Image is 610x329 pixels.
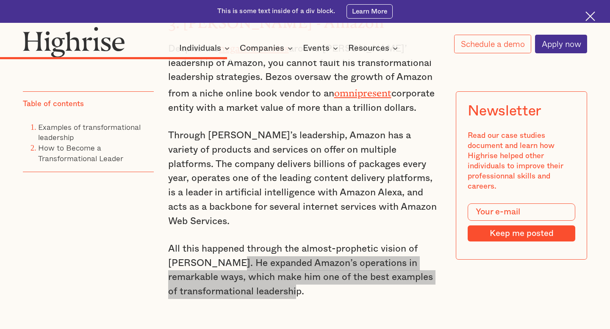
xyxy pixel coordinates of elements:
a: omnipresent [334,88,391,94]
div: Individuals [179,43,232,53]
div: Companies [240,43,284,53]
p: Despite the around [PERSON_NAME]’ leadership of Amazon, you cannot fault his transformational lea... [168,40,442,115]
a: Learn More [347,4,392,19]
div: Table of contents [23,99,84,110]
div: Individuals [179,43,221,53]
img: Cross icon [585,11,595,21]
div: Newsletter [468,103,542,120]
div: Resources [348,43,400,53]
input: Your e-mail [468,203,575,221]
input: Keep me posted [468,225,575,241]
p: Through [PERSON_NAME]’s leadership, Amazon has a variety of products and services on offer on mul... [168,129,442,228]
p: All this happened through the almost-prophetic vision of [PERSON_NAME]. He expanded Amazon’s oper... [168,242,442,299]
img: Highrise logo [23,27,125,58]
form: Modal Form [468,203,575,241]
div: This is some text inside of a div block. [217,7,335,16]
div: Companies [240,43,295,53]
div: Read our case studies document and learn how Highrise helped other individuals to improve their p... [468,131,575,192]
a: Examples of transformational leadership [38,121,141,143]
a: Schedule a demo [454,35,531,53]
div: Events [303,43,330,53]
div: Events [303,43,341,53]
a: Apply now [535,35,587,53]
div: Resources [348,43,389,53]
a: How to Become a Transformational Leader [38,142,123,164]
